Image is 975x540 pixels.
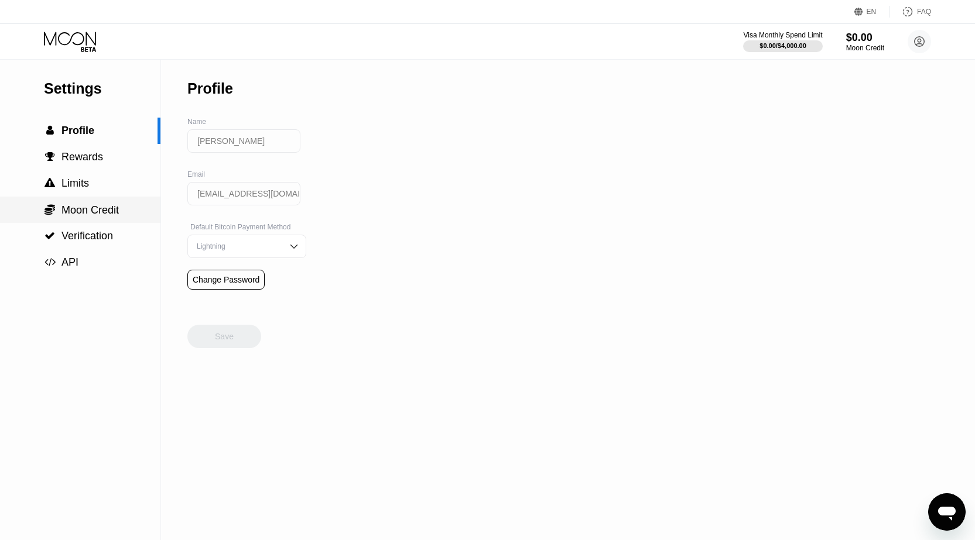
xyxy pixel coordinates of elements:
[743,31,822,52] div: Visa Monthly Spend Limit$0.00/$4,000.00
[890,6,931,18] div: FAQ
[61,151,103,163] span: Rewards
[45,152,55,162] span: 
[44,231,56,241] div: 
[44,152,56,162] div: 
[44,178,56,188] div: 
[46,125,54,136] span: 
[193,275,259,284] div: Change Password
[44,125,56,136] div: 
[61,125,94,136] span: Profile
[760,42,806,49] div: $0.00 / $4,000.00
[61,230,113,242] span: Verification
[846,44,884,52] div: Moon Credit
[917,8,931,16] div: FAQ
[187,170,306,178] div: Email
[61,177,89,189] span: Limits
[61,204,119,216] span: Moon Credit
[846,32,884,44] div: $0.00
[743,31,822,39] div: Visa Monthly Spend Limit
[61,256,78,268] span: API
[187,118,306,126] div: Name
[45,257,56,267] span: 
[45,178,55,188] span: 
[867,8,877,16] div: EN
[45,204,55,215] span: 
[194,242,282,250] div: Lightning
[854,6,890,18] div: EN
[44,80,160,97] div: Settings
[44,204,56,215] div: 
[187,80,233,97] div: Profile
[846,32,884,52] div: $0.00Moon Credit
[928,493,966,531] iframe: Button to launch messaging window
[187,270,265,290] div: Change Password
[45,231,55,241] span: 
[187,223,306,231] div: Default Bitcoin Payment Method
